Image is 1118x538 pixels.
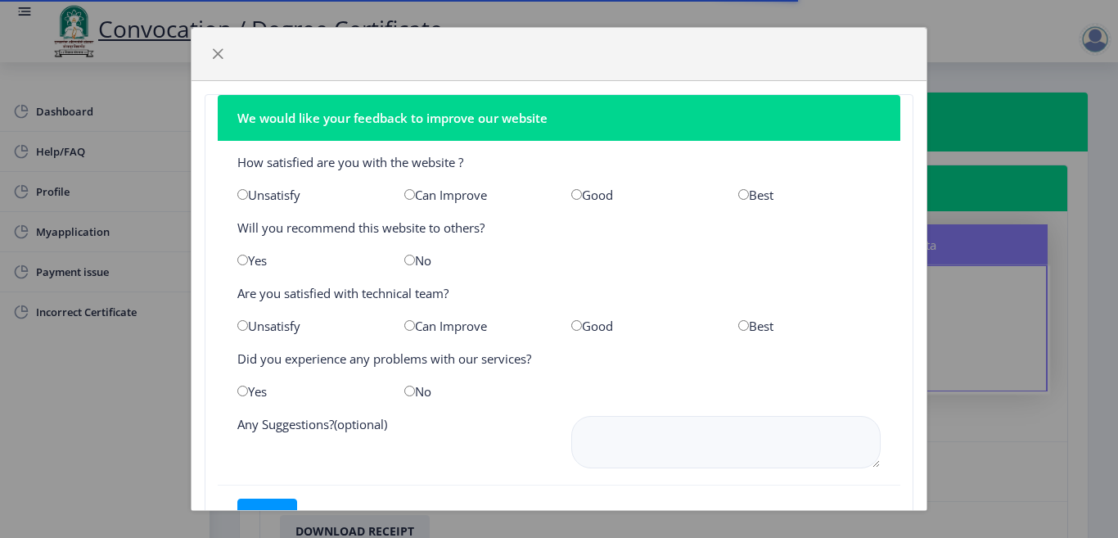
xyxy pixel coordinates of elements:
[726,318,893,334] div: Best
[225,285,893,301] div: Are you satisfied with technical team?
[225,219,893,236] div: Will you recommend this website to others?
[225,416,559,472] div: Any Suggestions?(optional)
[225,154,893,170] div: How satisfied are you with the website ?
[225,318,392,334] div: Unsatisfy
[392,187,559,203] div: Can Improve
[392,252,559,269] div: No
[559,187,726,203] div: Good
[225,383,392,400] div: Yes
[392,383,559,400] div: No
[559,318,726,334] div: Good
[225,187,392,203] div: Unsatisfy
[225,252,392,269] div: Yes
[726,187,893,203] div: Best
[237,499,297,531] button: save
[225,350,893,367] div: Did you experience any problems with our services?
[392,318,559,334] div: Can Improve
[218,95,900,141] nb-card-header: We would like your feedback to improve our website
